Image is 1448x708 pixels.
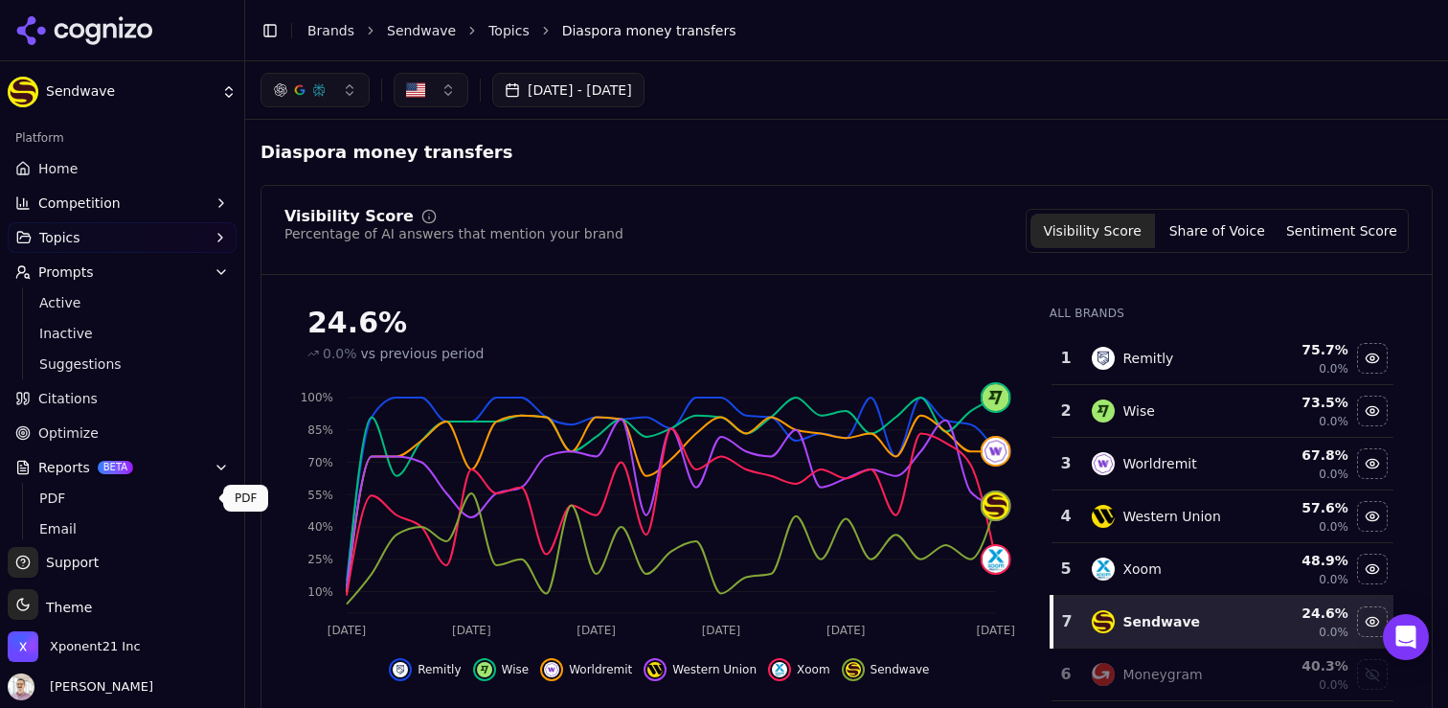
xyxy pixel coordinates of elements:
[577,624,616,637] tspan: [DATE]
[8,123,237,153] div: Platform
[323,344,357,363] span: 0.0%
[1122,665,1202,684] div: Moneygram
[492,73,645,107] button: [DATE] - [DATE]
[1092,347,1115,370] img: remitly
[871,662,930,677] span: Sendwave
[1261,551,1348,570] div: 48.9 %
[307,585,333,599] tspan: 10%
[1059,452,1074,475] div: 3
[768,658,830,681] button: Hide xoom data
[38,600,92,615] span: Theme
[260,139,512,166] span: Diaspora money transfers
[1319,572,1348,587] span: 0.0%
[39,228,80,247] span: Topics
[1319,625,1348,640] span: 0.0%
[307,553,333,566] tspan: 25%
[50,638,141,655] span: Xponent21 Inc
[983,438,1009,465] img: worldremit
[1092,663,1115,686] img: moneygram
[1261,498,1348,517] div: 57.6 %
[1052,649,1393,701] tr: 6moneygramMoneygram40.3%0.0%Show moneygram data
[1122,560,1161,579] div: Xoom
[98,461,133,474] span: BETA
[307,423,333,437] tspan: 85%
[393,662,408,677] img: remitly
[1319,519,1348,535] span: 0.0%
[1357,448,1388,479] button: Hide worldremit data
[307,456,333,469] tspan: 70%
[1122,349,1173,368] div: Remitly
[1030,214,1155,248] button: Visibility Score
[1279,214,1404,248] button: Sentiment Score
[826,624,866,637] tspan: [DATE]
[569,662,632,677] span: Worldremit
[1059,663,1074,686] div: 6
[38,458,90,477] span: Reports
[38,159,78,178] span: Home
[38,389,98,408] span: Citations
[8,188,237,218] button: Competition
[8,674,34,700] img: Kiryako Sharikas
[284,209,414,224] div: Visibility Score
[1261,340,1348,359] div: 75.7 %
[502,662,530,677] span: Wise
[39,519,206,538] span: Email
[1261,445,1348,465] div: 67.8 %
[1052,332,1393,385] tr: 1remitlyRemitly75.7%0.0%Hide remitly data
[260,135,547,170] span: Diaspora money transfers
[38,263,94,282] span: Prompts
[1319,361,1348,377] span: 0.0%
[1261,656,1348,675] div: 40.3 %
[32,351,214,377] a: Suggestions
[1092,558,1115,581] img: xoom
[39,489,206,508] span: PDF
[8,631,38,662] img: Xponent21 Inc
[8,222,237,253] button: Topics
[307,23,354,38] a: Brands
[32,515,214,542] a: Email
[1357,606,1388,637] button: Hide sendwave data
[1059,400,1074,423] div: 2
[39,293,206,312] span: Active
[1357,659,1388,690] button: Show moneygram data
[473,658,530,681] button: Hide wise data
[540,658,632,681] button: Hide worldremit data
[477,662,492,677] img: wise
[1261,393,1348,412] div: 73.5 %
[672,662,757,677] span: Western Union
[8,77,38,107] img: Sendwave
[307,489,333,502] tspan: 55%
[1357,396,1388,426] button: Hide wise data
[406,80,425,100] img: United States
[976,624,1015,637] tspan: [DATE]
[1052,385,1393,438] tr: 2wiseWise73.5%0.0%Hide wise data
[644,658,757,681] button: Hide western union data
[8,383,237,414] a: Citations
[1052,543,1393,596] tr: 5xoomXoom48.9%0.0%Hide xoom data
[46,83,214,101] span: Sendwave
[1261,604,1348,623] div: 24.6 %
[32,320,214,347] a: Inactive
[842,658,930,681] button: Hide sendwave data
[1092,610,1115,633] img: sendwave
[284,224,623,243] div: Percentage of AI answers that mention your brand
[702,624,741,637] tspan: [DATE]
[1319,467,1348,482] span: 0.0%
[307,21,1394,40] nav: breadcrumb
[1357,343,1388,374] button: Hide remitly data
[235,491,257,506] p: PDF
[1059,347,1074,370] div: 1
[307,306,1011,340] div: 24.6%
[39,354,206,374] span: Suggestions
[1357,554,1388,584] button: Hide xoom data
[1092,505,1115,528] img: western union
[307,520,333,534] tspan: 40%
[389,658,461,681] button: Hide remitly data
[544,662,559,677] img: worldremit
[983,546,1009,573] img: xoom
[1052,596,1393,649] tr: 7sendwaveSendwave24.6%0.0%Hide sendwave data
[1319,677,1348,693] span: 0.0%
[1052,438,1393,491] tr: 3worldremitWorldremit67.8%0.0%Hide worldremit data
[797,662,830,677] span: Xoom
[32,289,214,316] a: Active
